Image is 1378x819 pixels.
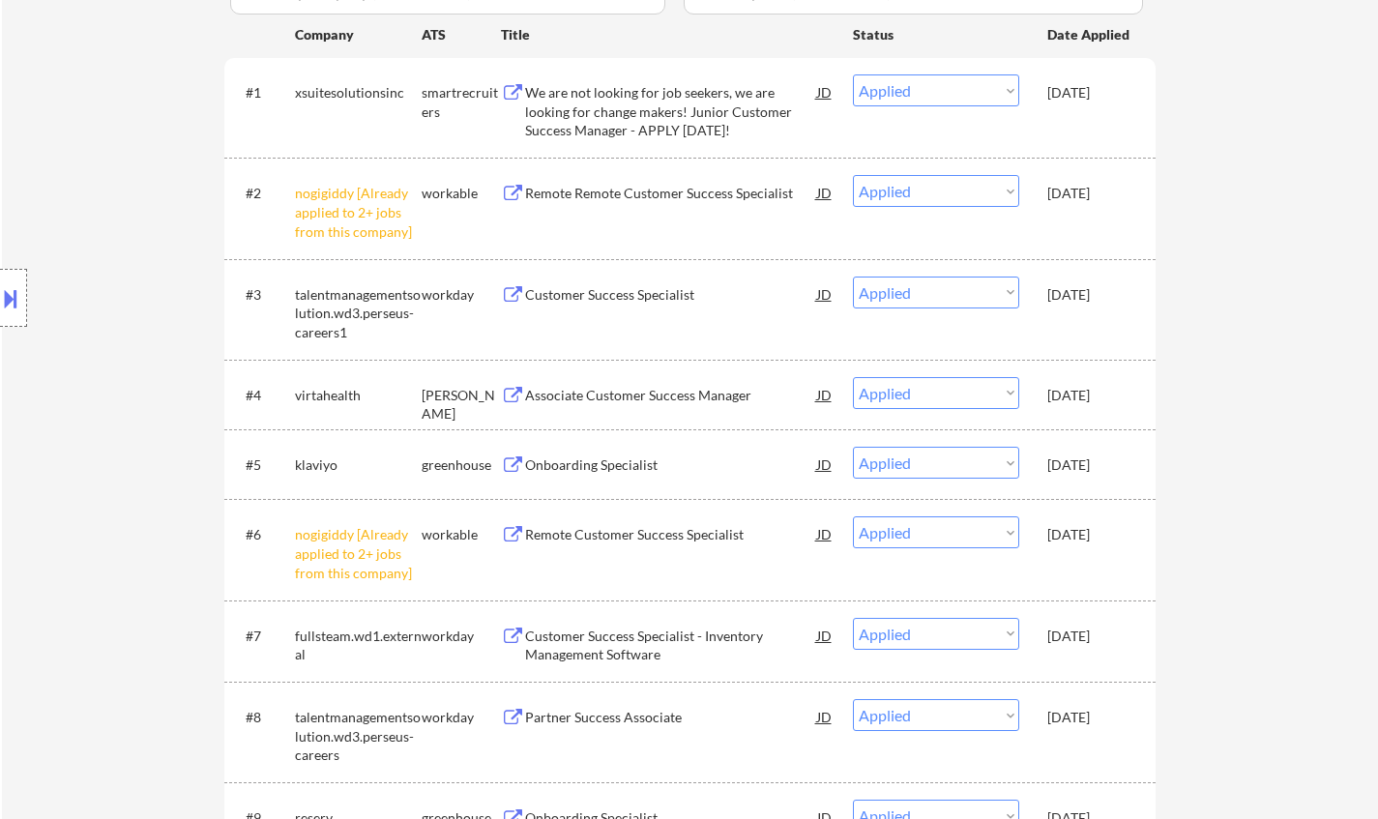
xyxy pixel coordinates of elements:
div: [DATE] [1047,285,1132,305]
div: JD [815,447,835,482]
div: [DATE] [1047,708,1132,727]
div: Customer Success Specialist [525,285,817,305]
div: JD [815,74,835,109]
div: nogigiddy [Already applied to 2+ jobs from this company] [295,184,422,241]
div: [DATE] [1047,455,1132,475]
div: workday [422,627,501,646]
div: nogigiddy [Already applied to 2+ jobs from this company] [295,525,422,582]
div: Onboarding Specialist [525,455,817,475]
div: [DATE] [1047,184,1132,203]
div: xsuitesolutionsinc [295,83,422,102]
div: #7 [246,627,279,646]
div: [PERSON_NAME] [422,386,501,424]
div: workday [422,708,501,727]
div: Remote Remote Customer Success Specialist [525,184,817,203]
div: JD [815,175,835,210]
div: Associate Customer Success Manager [525,386,817,405]
div: workable [422,525,501,544]
div: workday [422,285,501,305]
div: Title [501,25,835,44]
div: #1 [246,83,279,102]
div: JD [815,699,835,734]
div: smartrecruiters [422,83,501,121]
div: ATS [422,25,501,44]
div: JD [815,377,835,412]
div: talentmanagementsolution.wd3.perseus-careers1 [295,285,422,342]
div: #8 [246,708,279,727]
div: JD [815,516,835,551]
div: Remote Customer Success Specialist [525,525,817,544]
div: klaviyo [295,455,422,475]
div: fullsteam.wd1.external [295,627,422,664]
div: greenhouse [422,455,501,475]
div: [DATE] [1047,386,1132,405]
div: talentmanagementsolution.wd3.perseus-careers [295,708,422,765]
div: JD [815,277,835,311]
div: [DATE] [1047,627,1132,646]
div: [DATE] [1047,525,1132,544]
div: [DATE] [1047,83,1132,102]
div: Partner Success Associate [525,708,817,727]
div: workable [422,184,501,203]
div: Status [853,16,1019,51]
div: JD [815,618,835,653]
div: Customer Success Specialist - Inventory Management Software [525,627,817,664]
div: We are not looking for job seekers, we are looking for change makers! Junior Customer Success Man... [525,83,817,140]
div: virtahealth [295,386,422,405]
div: #6 [246,525,279,544]
div: Date Applied [1047,25,1132,44]
div: Company [295,25,422,44]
